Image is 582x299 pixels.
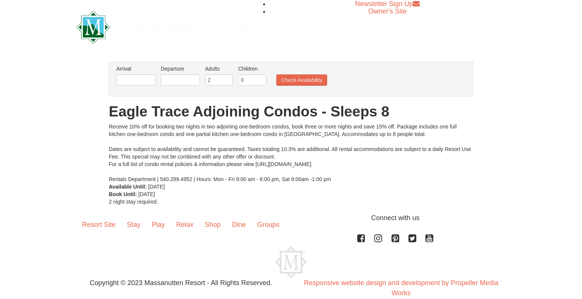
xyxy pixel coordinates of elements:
img: Massanutten Resort Logo [275,246,307,278]
p: Copyright © 2023 Massanutten Resort - All Rights Reserved. [71,278,291,288]
label: Adults [205,65,233,72]
div: Receive 10% off for booking two nights in two adjoining one-bedroom condos, book three or more ni... [109,123,473,183]
span: 2 night stay required. [109,199,158,205]
img: Massanutten Resort Logo [76,11,249,44]
label: Departure [161,65,200,72]
strong: Book Until: [109,191,137,197]
a: Stay [121,213,146,236]
p: Connect with us [76,213,506,223]
a: Play [146,213,171,236]
a: Massanutten Resort [76,17,249,35]
h1: Eagle Trace Adjoining Condos - Sleeps 8 [109,104,473,119]
button: Check Availability [276,74,327,86]
a: Owner's Site [369,8,407,15]
a: Relax [171,213,199,236]
a: Responsive website design and development by Propeller Media Works [304,279,498,297]
label: Arrival [116,65,155,72]
a: Dine [226,213,251,236]
a: Groups [251,213,285,236]
a: Shop [199,213,226,236]
label: Children [238,65,266,72]
span: [DATE] [148,184,165,190]
strong: Available Until: [109,184,147,190]
span: [DATE] [139,191,155,197]
a: Resort Site [76,213,121,236]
